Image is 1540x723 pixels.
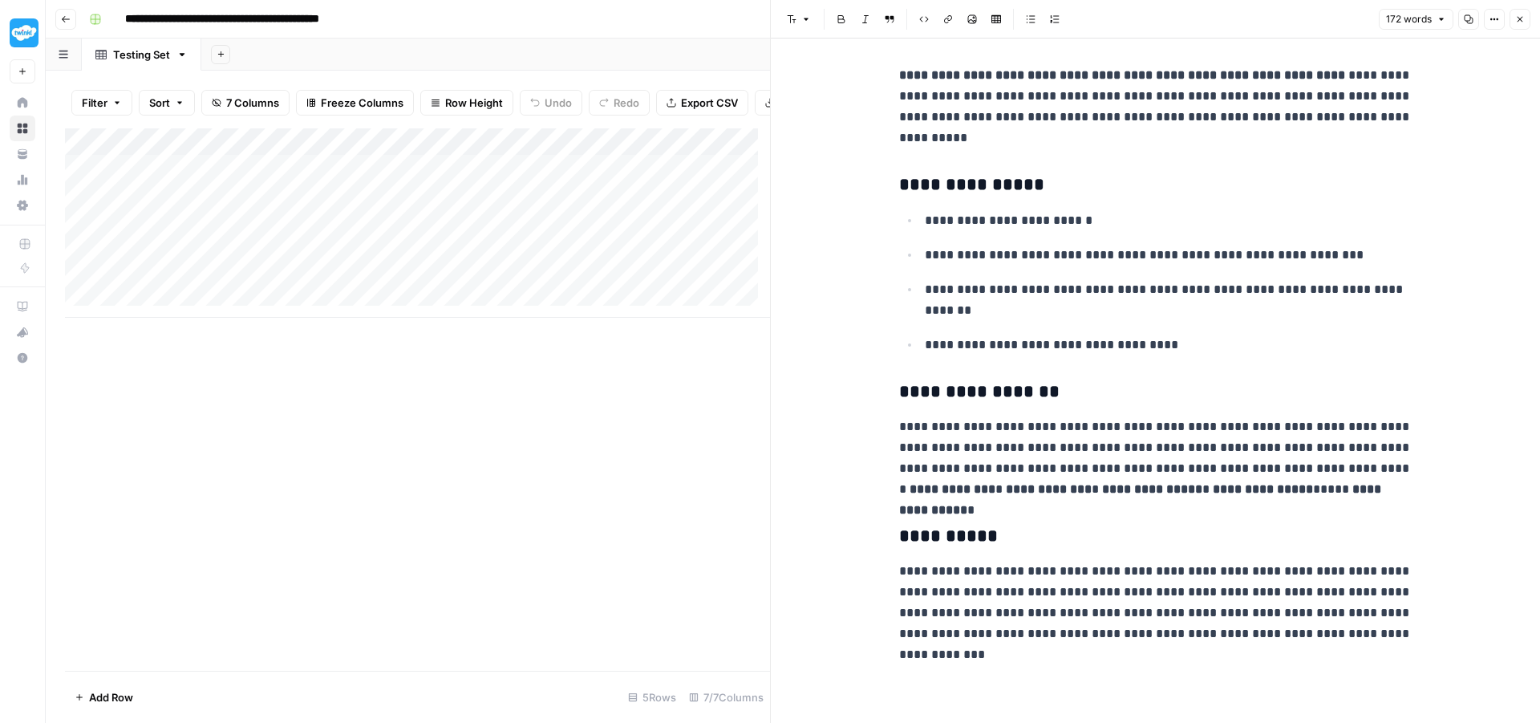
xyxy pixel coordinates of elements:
[1386,12,1432,26] span: 172 words
[10,294,35,319] a: AirOps Academy
[113,47,170,63] div: Testing Set
[10,319,35,345] button: What's new?
[681,95,738,111] span: Export CSV
[10,193,35,218] a: Settings
[82,95,107,111] span: Filter
[10,13,35,53] button: Workspace: Twinkl
[65,684,143,710] button: Add Row
[622,684,683,710] div: 5 Rows
[296,90,414,116] button: Freeze Columns
[89,689,133,705] span: Add Row
[10,90,35,116] a: Home
[10,167,35,193] a: Usage
[10,18,38,47] img: Twinkl Logo
[82,39,201,71] a: Testing Set
[226,95,279,111] span: 7 Columns
[614,95,639,111] span: Redo
[149,95,170,111] span: Sort
[1379,9,1453,30] button: 172 words
[520,90,582,116] button: Undo
[10,345,35,371] button: Help + Support
[10,320,34,344] div: What's new?
[10,116,35,141] a: Browse
[201,90,290,116] button: 7 Columns
[321,95,403,111] span: Freeze Columns
[71,90,132,116] button: Filter
[683,684,770,710] div: 7/7 Columns
[10,141,35,167] a: Your Data
[656,90,748,116] button: Export CSV
[445,95,503,111] span: Row Height
[589,90,650,116] button: Redo
[139,90,195,116] button: Sort
[545,95,572,111] span: Undo
[420,90,513,116] button: Row Height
